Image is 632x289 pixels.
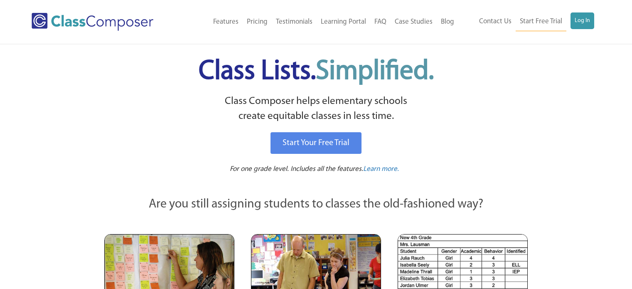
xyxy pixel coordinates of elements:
a: Learn more. [363,164,399,175]
p: Are you still assigning students to classes the old-fashioned way? [104,195,528,214]
span: For one grade level. Includes all the features. [230,165,363,173]
a: Start Free Trial [516,12,566,31]
nav: Header Menu [458,12,594,31]
nav: Header Menu [180,13,458,31]
a: Contact Us [475,12,516,31]
a: Features [209,13,243,31]
p: Class Composer helps elementary schools create equitable classes in less time. [103,94,529,124]
a: Blog [437,13,458,31]
a: Learning Portal [317,13,370,31]
span: Start Your Free Trial [283,139,349,147]
a: Testimonials [272,13,317,31]
a: Start Your Free Trial [271,132,361,154]
span: Simplified. [316,58,434,85]
a: Log In [571,12,594,29]
span: Class Lists. [199,58,434,85]
span: Learn more. [363,165,399,173]
a: FAQ [370,13,391,31]
img: Class Composer [32,13,153,31]
a: Case Studies [391,13,437,31]
a: Pricing [243,13,272,31]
